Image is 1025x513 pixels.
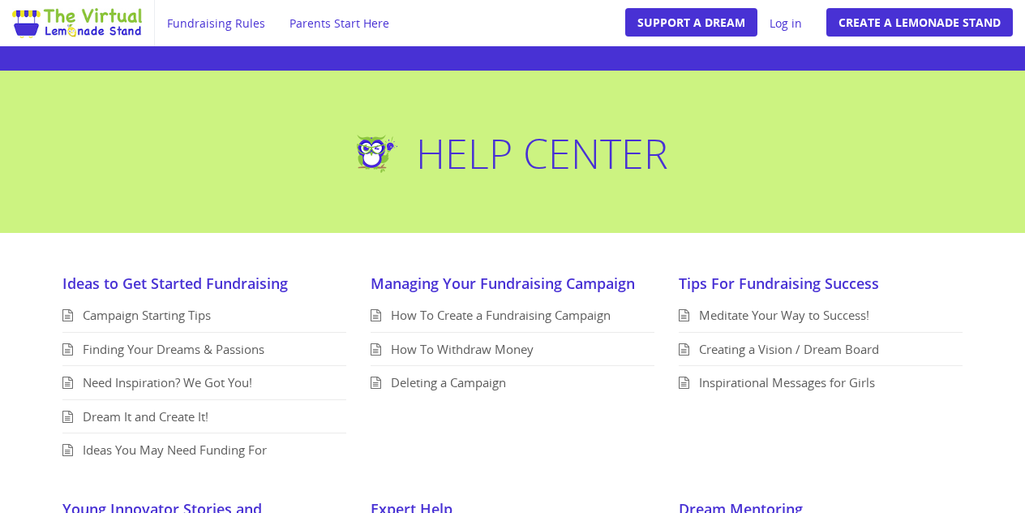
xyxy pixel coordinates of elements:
a: Tips For Fundraising Success [679,274,879,295]
a: Dream It and Create It! [62,408,208,425]
img: logo-symbol.png [357,135,397,173]
span: Help Center [416,126,668,181]
a: Finding Your Dreams & Passions [62,341,264,357]
a: Deleting a Campaign [371,374,506,390]
a: Ideas You May Need Funding For [62,442,267,458]
a: Managing Your Fundraising Campaign [371,274,635,295]
a: Need Inspiration? We Got You! [62,374,252,390]
a: Inspirational Messages for Girls [679,374,875,390]
a: How To Create a Fundraising Campaign [371,307,611,323]
a: Creating a Vision / Dream Board [679,341,879,357]
a: Meditate Your Way to Success! [679,307,869,323]
span: Support A Dream [637,15,745,30]
a: Ideas to Get Started Fundraising [62,274,288,295]
a: Create a Lemonade Stand [826,8,1013,37]
a: Campaign Starting Tips [62,307,211,323]
a: Support A Dream [625,8,757,37]
a: How To Withdraw Money [371,341,534,357]
img: Image [12,8,142,38]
